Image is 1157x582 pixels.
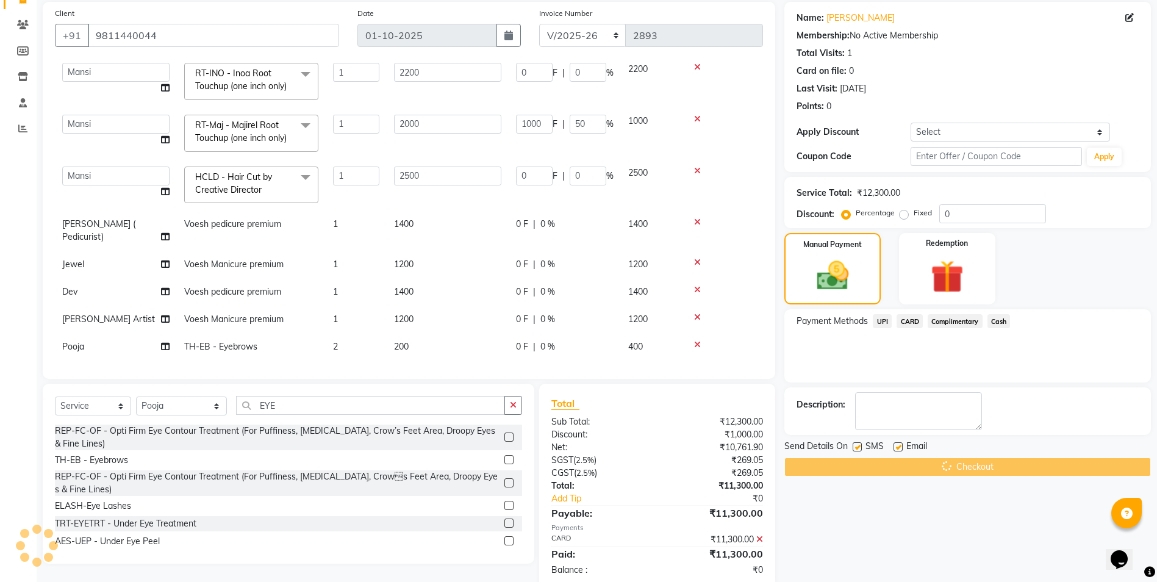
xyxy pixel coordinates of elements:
[826,100,831,113] div: 0
[562,118,565,131] span: |
[657,547,773,561] div: ₹11,300.00
[55,425,500,450] div: REP-FC-OF - Opti Firm Eye Contour Treatment (For Puffiness, [MEDICAL_DATA], Crow’s Feet Area, Dro...
[542,441,657,454] div: Net:
[628,259,648,270] span: 1200
[657,415,773,428] div: ₹12,300.00
[533,286,536,298] span: |
[394,341,409,352] span: 200
[897,314,923,328] span: CARD
[195,171,272,195] span: HCLD - Hair Cut by Creative Director
[797,126,911,138] div: Apply Discount
[62,341,84,352] span: Pooja
[826,12,895,24] a: [PERSON_NAME]
[394,286,414,297] span: 1400
[987,314,1011,328] span: Cash
[849,65,854,77] div: 0
[576,468,595,478] span: 2.5%
[928,314,983,328] span: Complimentary
[551,454,573,465] span: SGST
[394,259,414,270] span: 1200
[542,480,657,492] div: Total:
[540,258,555,271] span: 0 %
[542,547,657,561] div: Paid:
[516,258,528,271] span: 0 F
[540,218,555,231] span: 0 %
[55,454,128,467] div: TH-EB - Eyebrows
[55,470,500,496] div: REP-FC-OF - Opti Firm Eye Contour Treatment (For Puffiness, [MEDICAL_DATA], Crows Feet Area, Dro...
[62,218,135,242] span: [PERSON_NAME] ( Pedicurist)
[540,340,555,353] span: 0 %
[540,313,555,326] span: 0 %
[797,150,911,163] div: Coupon Code
[516,218,528,231] span: 0 F
[357,8,374,19] label: Date
[657,428,773,441] div: ₹1,000.00
[551,397,579,410] span: Total
[797,100,824,113] div: Points:
[807,257,859,294] img: _cash.svg
[797,208,834,221] div: Discount:
[262,184,267,195] a: x
[856,207,895,218] label: Percentage
[542,564,657,577] div: Balance :
[657,480,773,492] div: ₹11,300.00
[533,340,536,353] span: |
[184,314,284,325] span: Voesh Manicure premium
[184,259,284,270] span: Voesh Manicure premium
[533,313,536,326] span: |
[62,314,155,325] span: [PERSON_NAME] Artist
[333,341,338,352] span: 2
[657,506,773,520] div: ₹11,300.00
[542,506,657,520] div: Payable:
[606,66,614,79] span: %
[1106,533,1145,570] iframe: chat widget
[516,340,528,353] span: 0 F
[542,454,657,467] div: ( )
[797,82,837,95] div: Last Visit:
[55,8,74,19] label: Client
[628,286,648,297] span: 1400
[562,170,565,182] span: |
[516,286,528,298] span: 0 F
[797,47,845,60] div: Total Visits:
[394,314,414,325] span: 1200
[797,29,850,42] div: Membership:
[847,47,852,60] div: 1
[784,440,848,455] span: Send Details On
[394,218,414,229] span: 1400
[236,396,505,415] input: Search or Scan
[657,454,773,467] div: ₹269.05
[333,218,338,229] span: 1
[184,341,257,352] span: TH-EB - Eyebrows
[553,118,557,131] span: F
[542,467,657,480] div: ( )
[576,455,594,465] span: 2.5%
[657,467,773,480] div: ₹269.05
[628,115,648,126] span: 1000
[657,533,773,546] div: ₹11,300.00
[333,314,338,325] span: 1
[873,314,892,328] span: UPI
[606,118,614,131] span: %
[657,441,773,454] div: ₹10,761.90
[55,517,196,530] div: TRT-EYETRT - Under Eye Treatment
[55,24,89,47] button: +91
[562,66,565,79] span: |
[195,120,287,143] span: RT-Maj - Majirel Root Touchup (one inch only)
[676,492,772,505] div: ₹0
[797,29,1139,42] div: No Active Membership
[333,286,338,297] span: 1
[516,313,528,326] span: 0 F
[553,66,557,79] span: F
[911,147,1081,166] input: Enter Offer / Coupon Code
[184,286,281,297] span: Voesh pedicure premium
[1087,148,1122,166] button: Apply
[551,523,763,533] div: Payments
[797,398,845,411] div: Description:
[920,256,974,297] img: _gift.svg
[540,286,555,298] span: 0 %
[628,167,648,178] span: 2500
[55,535,160,548] div: AES-UEP - Under Eye Peel
[657,564,773,577] div: ₹0
[533,218,536,231] span: |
